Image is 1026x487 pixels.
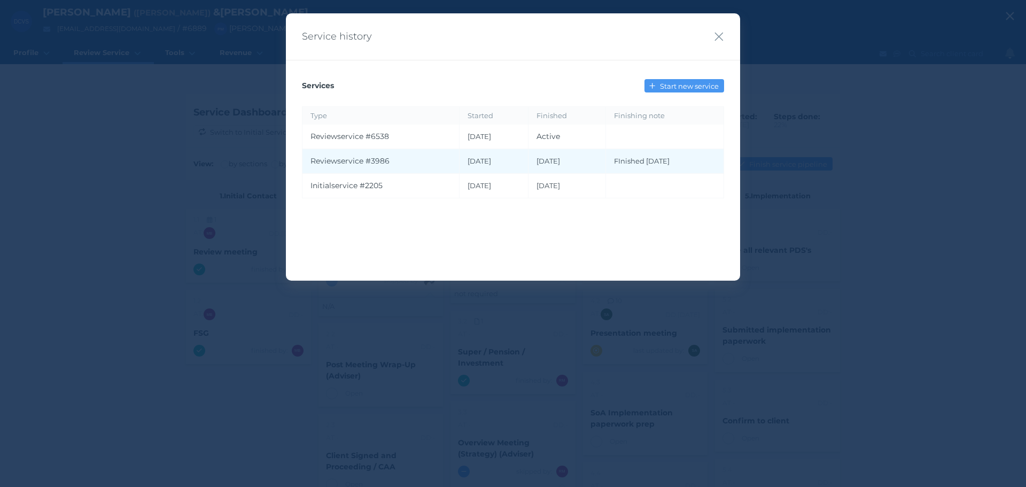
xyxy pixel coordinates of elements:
[302,107,460,125] th: Type
[614,157,670,165] span: FInished [DATE]
[528,107,605,125] th: Finished
[537,132,560,141] span: Active
[528,174,605,198] td: [DATE]
[459,149,528,174] td: [DATE]
[644,79,724,92] button: Start new service
[605,107,724,125] th: Finishing note
[459,125,528,149] td: [DATE]
[310,132,389,141] span: Review service # 6538
[302,30,372,43] span: Service history
[459,107,528,125] th: Started
[528,149,605,174] td: [DATE]
[459,174,528,198] td: [DATE]
[302,81,334,90] span: Services
[310,181,383,190] span: Initial service # 2205
[310,156,390,166] span: Review service # 3986
[714,29,724,44] button: Close
[658,82,724,90] span: Start new service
